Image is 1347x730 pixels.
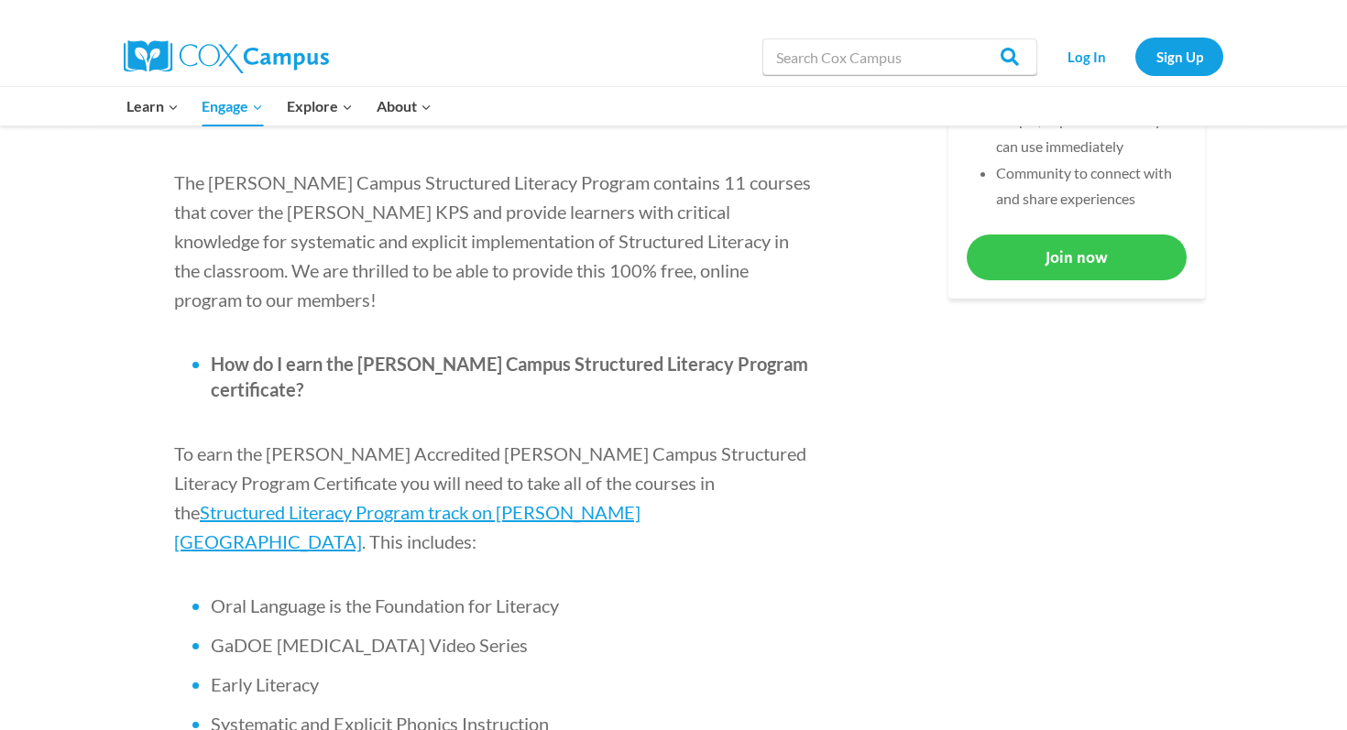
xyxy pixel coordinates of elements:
span: The [PERSON_NAME] Campus Structured Literacy Program contains 11 courses that cover the [PERSON_N... [174,171,811,311]
img: Cox Campus [124,40,329,73]
button: Child menu of Engage [191,87,276,125]
span: GaDOE [MEDICAL_DATA] Video Series [211,634,528,656]
a: Join now [967,234,1187,279]
button: Child menu of Explore [275,87,365,125]
nav: Secondary Navigation [1046,38,1223,75]
li: Community to connect with and share experiences [996,160,1187,213]
a: Sign Up [1135,38,1223,75]
span: Early Literacy [211,673,319,695]
li: Simple, impactful actions you can use immediately [996,107,1187,160]
span: . This includes: [362,530,476,552]
nav: Primary Navigation [115,87,443,125]
input: Search Cox Campus [762,38,1037,75]
span: Oral Language is the Foundation for Literacy [211,594,559,616]
a: Log In [1046,38,1126,75]
button: Child menu of Learn [115,87,191,125]
a: Structured Literacy Program track on [PERSON_NAME][GEOGRAPHIC_DATA] [174,501,641,552]
span: How do I earn the [PERSON_NAME] Campus Structured Literacy Program certificate? [211,353,808,400]
span: To earn the [PERSON_NAME] Accredited [PERSON_NAME] Campus Structured Literacy Program Certificate... [174,442,806,523]
button: Child menu of About [365,87,444,125]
